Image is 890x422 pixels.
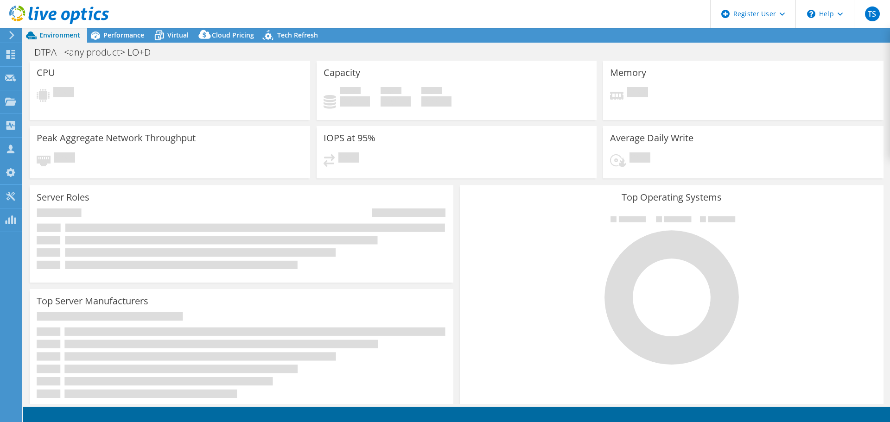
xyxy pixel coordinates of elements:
span: Free [381,87,401,96]
h3: Capacity [324,68,360,78]
span: Performance [103,31,144,39]
h4: 0 GiB [381,96,411,107]
h3: Peak Aggregate Network Throughput [37,133,196,143]
span: Virtual [167,31,189,39]
span: Pending [54,152,75,165]
h4: 0 GiB [340,96,370,107]
h1: DTPA - <any product> LO+D [30,47,165,57]
span: Pending [338,152,359,165]
h3: CPU [37,68,55,78]
span: Pending [53,87,74,100]
span: Cloud Pricing [212,31,254,39]
h3: Top Operating Systems [467,192,877,202]
h4: 0 GiB [421,96,451,107]
h3: IOPS at 95% [324,133,375,143]
h3: Memory [610,68,646,78]
span: Environment [39,31,80,39]
h3: Server Roles [37,192,89,202]
span: TS [865,6,880,21]
span: Total [421,87,442,96]
h3: Top Server Manufacturers [37,296,148,306]
span: Tech Refresh [277,31,318,39]
h3: Average Daily Write [610,133,693,143]
span: Used [340,87,361,96]
span: Pending [627,87,648,100]
span: Pending [629,152,650,165]
svg: \n [807,10,815,18]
